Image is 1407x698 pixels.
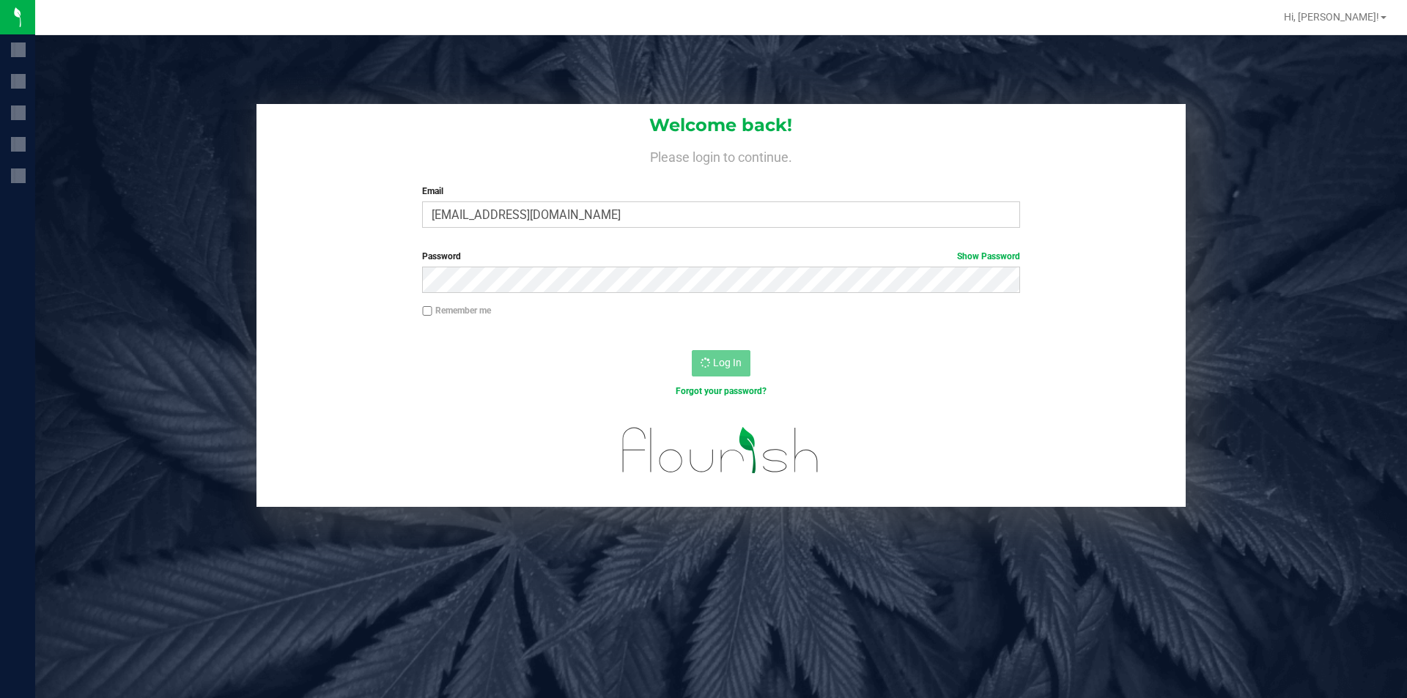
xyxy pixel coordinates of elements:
[713,357,742,368] span: Log In
[957,251,1020,261] a: Show Password
[422,185,1019,198] label: Email
[692,350,750,376] button: Log In
[605,413,837,488] img: flourish_logo.svg
[676,386,767,396] a: Forgot your password?
[256,146,1186,164] h4: Please login to continue.
[422,304,491,317] label: Remember me
[1284,11,1379,23] span: Hi, [PERSON_NAME]!
[422,251,461,261] span: Password
[256,116,1186,135] h1: Welcome back!
[422,306,432,316] input: Remember me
